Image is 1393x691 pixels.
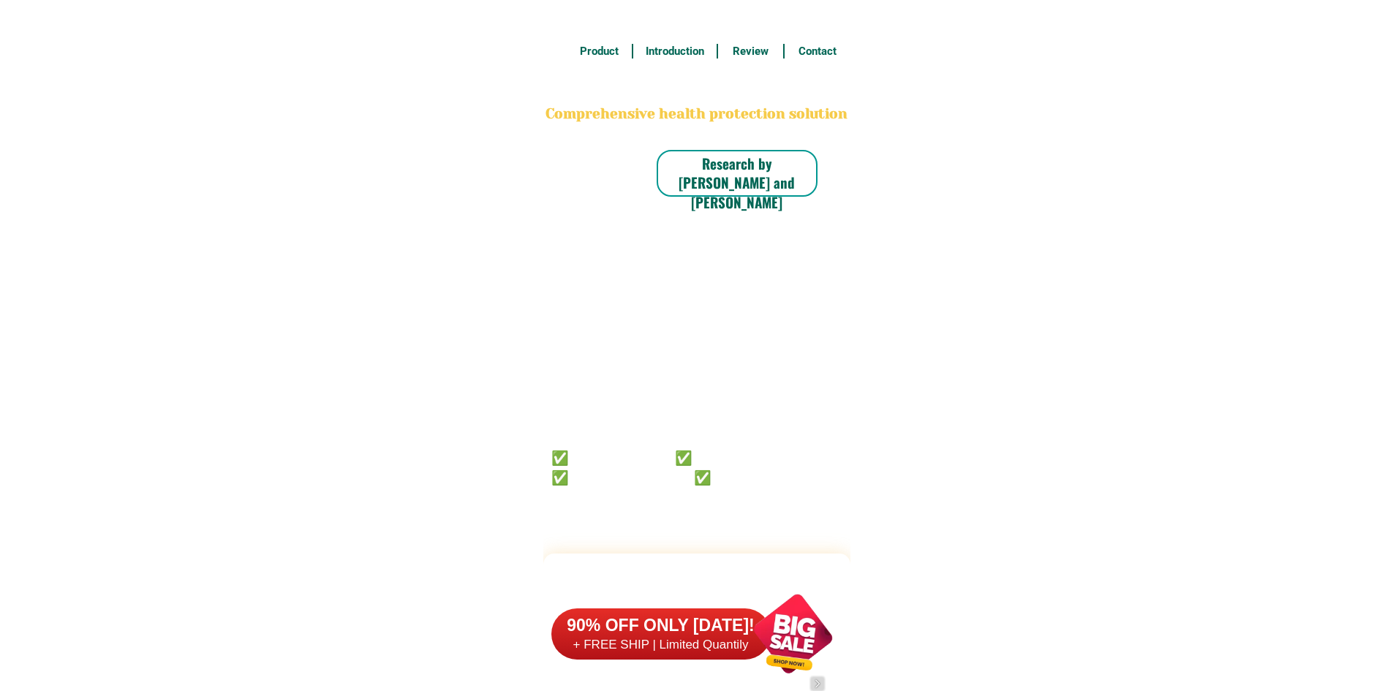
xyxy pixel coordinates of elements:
h3: FREE SHIPPING NATIONWIDE [543,8,850,30]
h6: Research by [PERSON_NAME] and [PERSON_NAME] [657,154,818,212]
h6: 90% OFF ONLY [DATE]! [551,615,771,637]
h6: Product [574,43,624,60]
h2: BONA VITA COFFEE [543,70,850,105]
h2: Comprehensive health protection solution [543,104,850,125]
h6: Contact [793,43,842,60]
h6: Introduction [641,43,709,60]
h6: Review [726,43,776,60]
h6: ✅ 𝙰𝚗𝚝𝚒 𝙲𝚊𝚗𝚌𝚎𝚛 ✅ 𝙰𝚗𝚝𝚒 𝚂𝚝𝚛𝚘𝚔𝚎 ✅ 𝙰𝚗𝚝𝚒 𝙳𝚒𝚊𝚋𝚎𝚝𝚒𝚌 ✅ 𝙳𝚒𝚊𝚋𝚎𝚝𝚎𝚜 [551,447,801,486]
h6: + FREE SHIP | Limited Quantily [551,637,771,653]
h2: FAKE VS ORIGINAL [543,565,850,604]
